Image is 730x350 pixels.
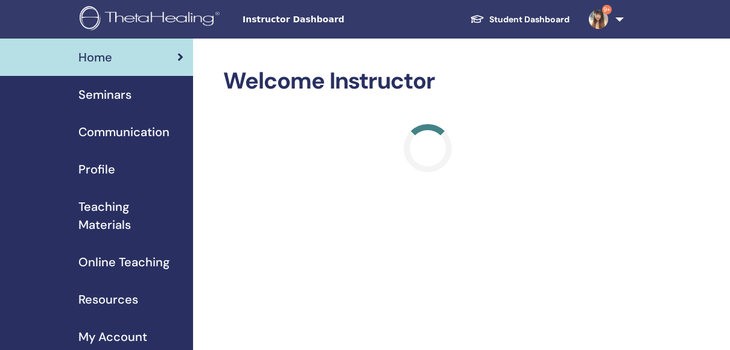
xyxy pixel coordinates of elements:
img: graduation-cap-white.svg [470,14,484,24]
span: Online Teaching [78,253,170,271]
span: Instructor Dashboard [243,13,424,26]
img: default.png [589,10,608,29]
span: Seminars [78,86,132,104]
span: Home [78,48,112,66]
span: My Account [78,328,147,346]
a: Student Dashboard [460,8,579,31]
span: 9+ [602,5,612,14]
h2: Welcome Instructor [223,67,632,95]
span: Teaching Materials [78,198,183,234]
img: logo.png [80,6,224,33]
span: Profile [78,160,115,178]
span: Communication [78,123,170,141]
span: Resources [78,290,138,308]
